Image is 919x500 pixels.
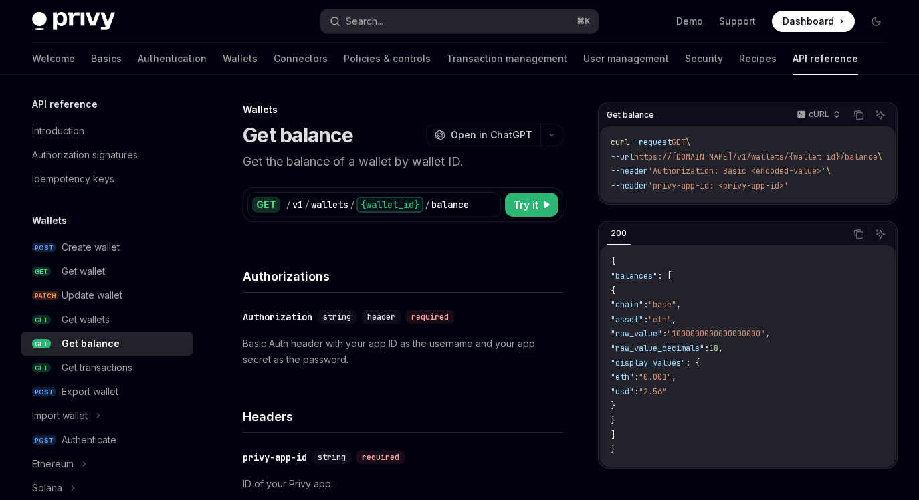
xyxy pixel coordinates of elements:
[62,360,132,376] div: Get transactions
[639,372,672,382] span: "0.001"
[878,152,882,162] span: \
[32,456,74,472] div: Ethereum
[611,358,686,368] span: "display_values"
[611,299,643,310] span: "chain"
[643,314,648,325] span: :
[21,356,193,380] a: GETGet transactions
[32,363,51,373] span: GET
[611,343,704,354] span: "raw_value_decimals"
[676,299,681,310] span: ,
[406,310,454,324] div: required
[356,197,423,213] div: {wallet_id}
[62,239,120,255] div: Create wallet
[611,152,634,162] span: --url
[672,314,676,325] span: ,
[344,43,431,75] a: Policies & controls
[686,358,700,368] span: : {
[21,259,193,283] a: GETGet wallet
[765,328,770,339] span: ,
[252,197,280,213] div: GET
[62,384,118,400] div: Export wallet
[21,167,193,191] a: Idempotency keys
[21,332,193,356] a: GETGet balance
[21,307,193,332] a: GETGet wallets
[685,43,723,75] a: Security
[657,271,672,281] span: : [
[686,137,690,148] span: \
[62,336,120,352] div: Get balance
[648,180,789,191] span: 'privy-app-id: <privy-app-id>'
[243,408,563,426] h4: Headers
[32,315,51,325] span: GET
[243,310,312,324] div: Authorization
[32,267,51,277] span: GET
[648,299,676,310] span: "base"
[676,15,703,28] a: Demo
[431,198,469,211] div: balance
[850,106,867,124] button: Copy the contents from the code block
[772,11,855,32] a: Dashboard
[32,435,56,445] span: POST
[367,311,395,322] span: header
[243,123,353,147] h1: Get balance
[21,143,193,167] a: Authorization signatures
[513,197,538,213] span: Try it
[243,267,563,285] h4: Authorizations
[583,43,669,75] a: User management
[21,119,193,143] a: Introduction
[32,12,115,31] img: dark logo
[672,137,686,148] span: GET
[304,198,310,211] div: /
[32,96,98,112] h5: API reference
[577,16,591,27] span: ⌘ K
[32,43,75,75] a: Welcome
[311,198,348,211] div: wallets
[21,428,193,452] a: POSTAuthenticate
[643,299,648,310] span: :
[629,137,672,148] span: --request
[611,137,629,148] span: curl
[872,106,889,124] button: Ask AI
[447,43,567,75] a: Transaction management
[704,343,709,354] span: :
[426,124,540,146] button: Open in ChatGPT
[667,328,765,339] span: "1000000000000000000"
[634,372,639,382] span: :
[719,15,756,28] a: Support
[62,287,122,303] div: Update wallet
[611,430,615,441] span: ]
[611,271,657,281] span: "balances"
[350,198,355,211] div: /
[32,480,62,496] div: Solana
[634,386,639,397] span: :
[809,109,829,120] p: cURL
[32,339,51,349] span: GET
[21,380,193,404] a: POSTExport wallet
[611,180,648,191] span: --header
[607,110,654,120] span: Get balance
[611,372,634,382] span: "eth"
[865,11,887,32] button: Toggle dark mode
[32,243,56,253] span: POST
[648,166,826,176] span: 'Authorization: Basic <encoded-value>'
[138,43,207,75] a: Authentication
[611,256,615,267] span: {
[611,386,634,397] span: "usd"
[62,263,105,279] div: Get wallet
[739,43,777,75] a: Recipes
[32,291,59,301] span: PATCH
[292,198,303,211] div: v1
[611,166,648,176] span: --header
[425,198,430,211] div: /
[709,343,718,354] span: 18
[91,43,122,75] a: Basics
[32,408,88,424] div: Import wallet
[648,314,672,325] span: "eth"
[611,314,643,325] span: "asset"
[32,387,56,397] span: POST
[611,328,662,339] span: "raw_value"
[62,311,110,328] div: Get wallets
[505,193,558,217] button: Try it
[21,283,193,307] a: PATCHUpdate wallet
[243,336,563,368] p: Basic Auth header with your app ID as the username and your app secret as the password.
